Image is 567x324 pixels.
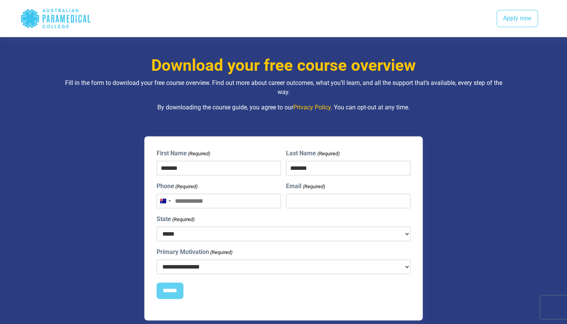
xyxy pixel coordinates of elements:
label: Primary Motivation [157,247,232,256]
span: (Required) [302,182,325,190]
label: Email [286,181,325,190]
label: State [157,214,194,223]
label: First Name [157,148,210,158]
h3: Download your free course overview [60,55,508,75]
button: Selected country [157,194,173,208]
label: Phone [157,181,198,190]
span: (Required) [172,215,194,223]
a: Privacy Policy [293,103,331,111]
p: By downloading the course guide, you agree to our . You can opt-out at any time. [60,103,508,112]
div: Australian Paramedical College [20,6,91,31]
span: (Required) [317,150,340,157]
a: Apply now [497,10,538,28]
span: (Required) [209,248,232,256]
span: (Required) [187,150,210,157]
p: Fill in the form to download your free course overview. Find out more about career outcomes, what... [60,78,508,96]
span: (Required) [175,182,198,190]
label: Last Name [286,148,339,158]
